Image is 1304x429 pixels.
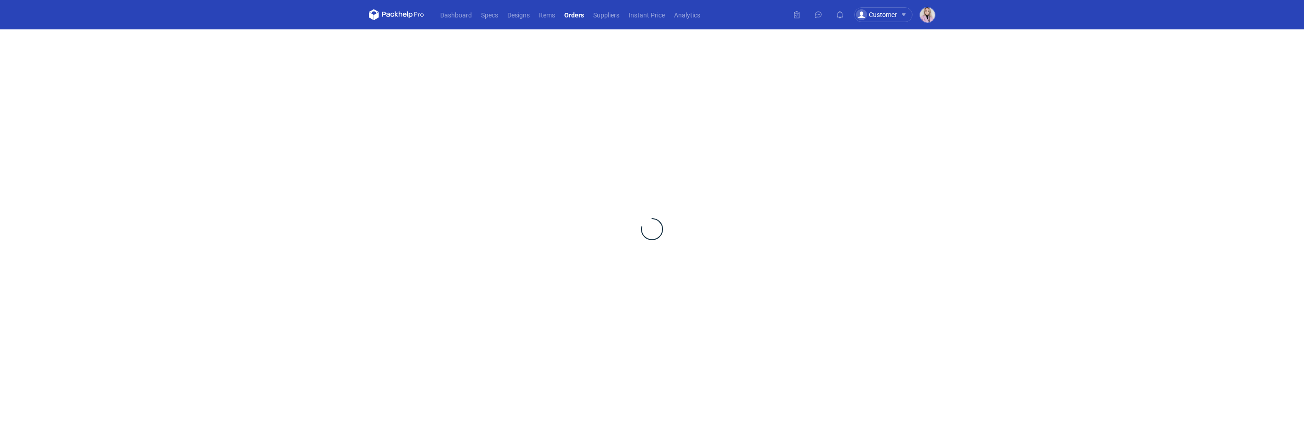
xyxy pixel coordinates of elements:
a: Orders [560,9,589,20]
a: Items [534,9,560,20]
a: Analytics [669,9,705,20]
a: Designs [503,9,534,20]
a: Specs [476,9,503,20]
a: Suppliers [589,9,624,20]
div: Customer [856,9,897,20]
img: Klaudia Wiśniewska [920,7,935,23]
a: Instant Price [624,9,669,20]
a: Dashboard [436,9,476,20]
svg: Packhelp Pro [369,9,424,20]
button: Customer [854,7,920,22]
